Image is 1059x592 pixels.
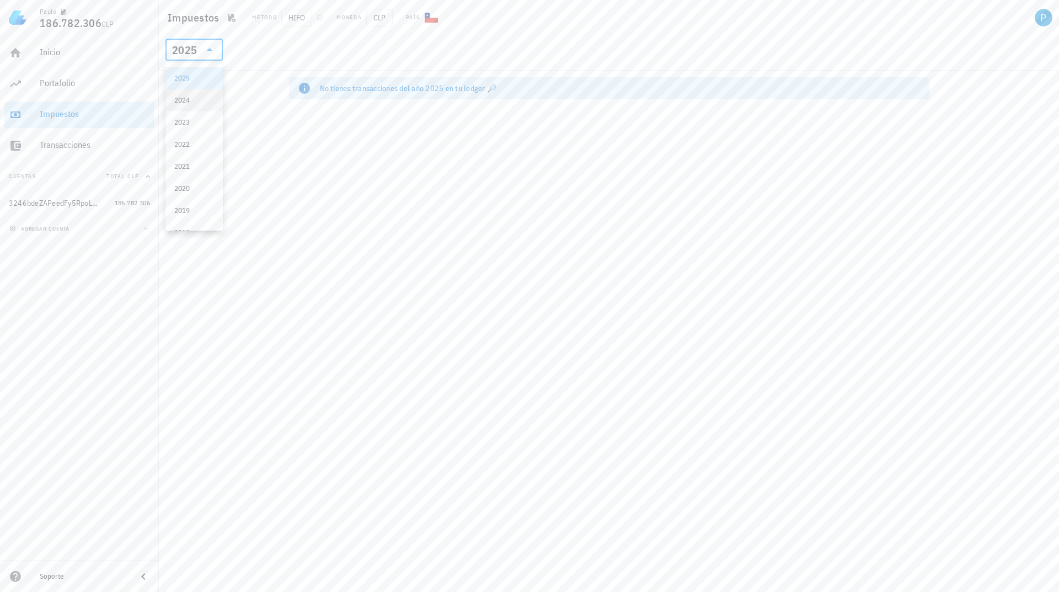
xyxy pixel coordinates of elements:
a: Inicio [4,40,154,66]
h1: Impuestos [168,9,223,26]
div: No tienes transacciones del año 2025 en tu ledger 🔎 [320,83,921,94]
div: 2024 [174,96,214,105]
div: País [406,13,420,22]
button: CuentasTotal CLP [4,163,154,190]
span: agregar cuenta [12,225,69,232]
div: 2025 [172,45,197,56]
div: 2025 [165,39,223,61]
span: CLP [101,19,114,29]
div: Soporte [40,572,128,581]
span: HIFO [281,9,312,26]
a: 3246bdeZAPeedFy5RpoLkzyGGWfoyfA5M6 186.782.306 [4,190,154,216]
span: CLP [366,9,393,26]
span: Total CLP [106,173,139,180]
div: 2020 [174,184,214,193]
a: Transacciones [4,132,154,159]
div: 2022 [174,140,214,149]
img: LedgiFi [9,9,26,26]
div: Impuestos [40,109,150,119]
div: 2025 [174,74,214,83]
div: Método [252,13,277,22]
div: 3246bdeZAPeedFy5RpoLkzyGGWfoyfA5M6 [9,199,99,208]
div: Moneda [336,13,362,22]
div: Portafolio [40,78,150,88]
div: Inicio [40,47,150,57]
div: 2018 [174,228,214,237]
a: Impuestos [4,102,154,128]
a: Portafolio [4,71,154,97]
div: avatar [1035,9,1052,26]
div: Transacciones [40,140,150,150]
span: 186.782.306 [115,199,150,207]
div: 2021 [174,162,214,171]
div: 2019 [174,206,214,215]
span: 186.782.306 [40,15,101,30]
button: agregar cuenta [7,223,74,234]
div: CL-icon [425,11,438,24]
div: Paulo [40,7,56,16]
div: 2023 [174,118,214,127]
